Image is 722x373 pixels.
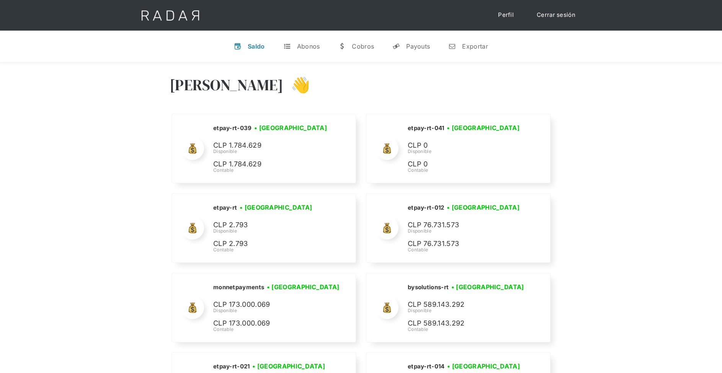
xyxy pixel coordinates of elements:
h3: • [GEOGRAPHIC_DATA] [447,203,519,212]
p: CLP 76.731.573 [408,238,523,249]
div: w [338,42,346,50]
div: Disponible [408,148,523,155]
h2: etpay-rt-021 [213,363,250,370]
p: CLP 1.784.629 [213,140,328,151]
p: CLP 173.000.069 [213,318,328,329]
h3: • [GEOGRAPHIC_DATA] [451,282,524,292]
a: Perfil [490,8,521,23]
p: CLP 2.793 [213,238,328,249]
p: CLP 589.143.292 [408,318,523,329]
h3: [PERSON_NAME] [170,75,283,94]
div: n [448,42,456,50]
div: t [283,42,291,50]
h2: etpay-rt [213,204,237,212]
div: Saldo [248,42,265,50]
div: Disponible [408,307,527,314]
div: Disponible [408,228,523,235]
div: Abonos [297,42,320,50]
div: y [392,42,400,50]
h3: • [GEOGRAPHIC_DATA] [254,123,327,132]
div: Contable [213,326,342,333]
h3: • [GEOGRAPHIC_DATA] [447,123,519,132]
div: Disponible [213,228,328,235]
h2: etpay-rt-012 [408,204,444,212]
div: Contable [213,167,330,174]
p: CLP 0 [408,140,523,151]
p: CLP 173.000.069 [213,299,328,310]
h3: 👋 [283,75,310,94]
div: Contable [213,246,328,253]
h2: monnetpayments [213,283,264,291]
h3: • [GEOGRAPHIC_DATA] [252,362,325,371]
div: v [234,42,242,50]
div: Contable [408,326,527,333]
h2: etpay-rt-014 [408,363,445,370]
p: CLP 589.143.292 [408,299,523,310]
div: Contable [408,167,523,174]
h2: bysolutions-rt [408,283,449,291]
p: CLP 0 [408,159,523,170]
div: Disponible [213,148,330,155]
a: Cerrar sesión [529,8,583,23]
h2: etpay-rt-041 [408,124,444,132]
h3: • [GEOGRAPHIC_DATA] [447,362,520,371]
h3: • [GEOGRAPHIC_DATA] [267,282,340,292]
p: CLP 2.793 [213,220,328,231]
div: Disponible [213,307,342,314]
div: Payouts [406,42,430,50]
h2: etpay-rt-039 [213,124,252,132]
div: Cobros [352,42,374,50]
p: CLP 1.784.629 [213,159,328,170]
p: CLP 76.731.573 [408,220,523,231]
div: Exportar [462,42,488,50]
div: Contable [408,246,523,253]
h3: • [GEOGRAPHIC_DATA] [240,203,312,212]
